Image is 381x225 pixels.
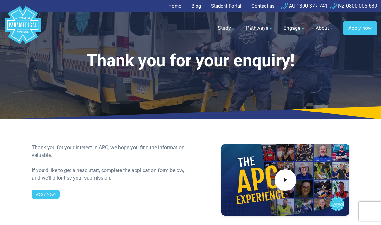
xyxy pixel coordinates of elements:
a: Pathways [242,19,277,37]
a: Apply now [343,21,377,35]
a: Study [214,19,240,37]
a: Engage [280,19,309,37]
a: Apply Now! [32,190,60,199]
a: NZ 0800 005 689 [330,3,377,9]
a: AU 1300 377 741 [281,3,328,9]
a: Australian Paramedical College [4,12,42,44]
a: About [312,19,338,37]
h1: Thank you for your enquiry! [32,51,349,71]
div: If you’d like to get a head start, complete the application form below, and we’ll prioritise your... [32,167,187,182]
div: Thank you for your interest in APC, we hope you find the information valuable. [32,144,187,159]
